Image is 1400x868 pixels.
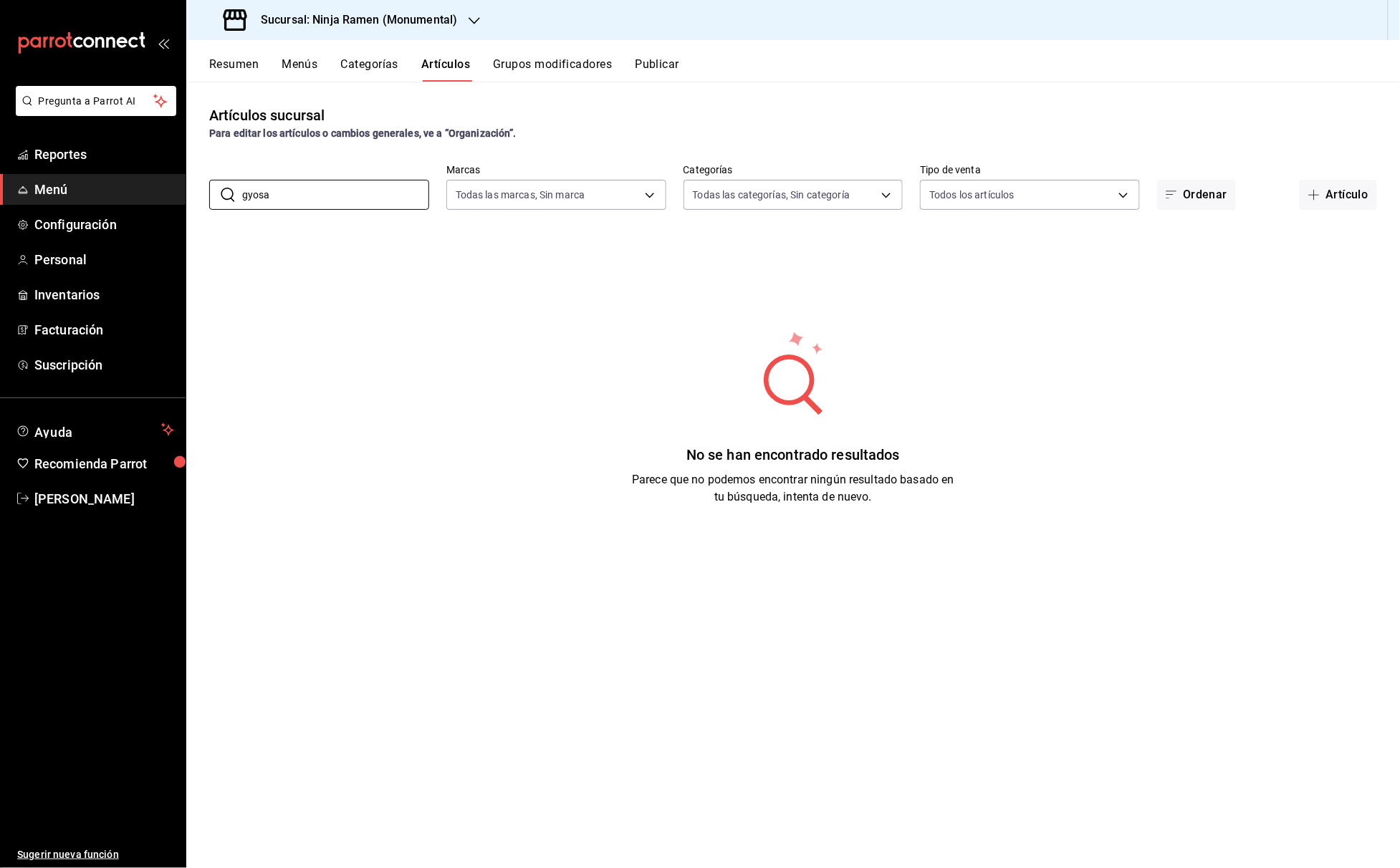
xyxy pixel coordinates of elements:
h3: Sucursal: Ninja Ramen (Monumental) [249,11,457,29]
button: Artículo [1300,180,1377,210]
span: Configuración [34,215,174,234]
span: Personal [34,250,174,269]
span: Todas las marcas, Sin marca [456,188,585,202]
span: Parece que no podemos encontrar ningún resultado basado en tu búsqueda, intenta de nuevo. [632,473,954,503]
span: Pregunta a Parrot AI [39,94,154,109]
span: Facturación [34,320,174,339]
span: Reportes [34,145,174,164]
button: Ordenar [1157,180,1236,210]
div: No se han encontrado resultados [632,444,954,466]
button: Artículos [421,57,470,82]
input: Buscar artículo [242,180,429,209]
div: navigation tabs [209,57,1400,82]
span: Sugerir nueva función [17,847,174,862]
button: Categorías [341,57,399,82]
span: [PERSON_NAME] [34,489,174,508]
button: Publicar [635,57,679,82]
label: Categorías [684,165,903,175]
div: Artículos sucursal [209,105,325,126]
span: Ayuda [34,421,155,438]
span: Todas las categorías, Sin categoría [693,188,850,202]
label: Marcas [446,165,666,175]
a: Pregunta a Parrot AI [10,104,176,119]
button: Pregunta a Parrot AI [16,86,176,116]
label: Tipo de venta [920,165,1140,175]
button: Grupos modificadores [493,57,612,82]
button: Resumen [209,57,259,82]
button: open_drawer_menu [158,37,169,49]
button: Menús [282,57,317,82]
span: Menú [34,180,174,199]
strong: Para editar los artículos o cambios generales, ve a “Organización”. [209,127,517,139]
span: Suscripción [34,355,174,375]
span: Recomienda Parrot [34,454,174,473]
span: Inventarios [34,285,174,304]
span: Todos los artículos [929,188,1015,202]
